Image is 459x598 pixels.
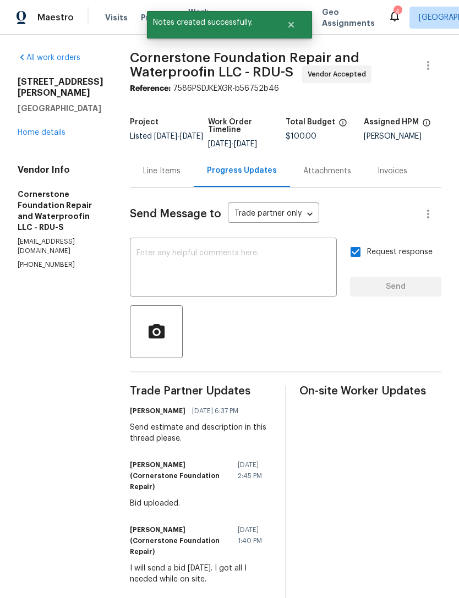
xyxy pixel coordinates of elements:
[154,133,177,140] span: [DATE]
[141,12,175,23] span: Projects
[18,129,65,136] a: Home details
[228,205,319,223] div: Trade partner only
[394,7,401,18] div: 4
[18,237,103,256] p: [EMAIL_ADDRESS][DOMAIN_NAME]
[367,246,433,258] span: Request response
[154,133,203,140] span: -
[130,133,203,140] span: Listed
[147,11,273,34] span: Notes created successfully.
[364,118,419,126] h5: Assigned HPM
[208,118,286,134] h5: Work Order Timeline
[180,133,203,140] span: [DATE]
[130,118,159,126] h5: Project
[378,166,407,177] div: Invoices
[308,69,370,80] span: Vendor Accepted
[422,118,431,133] span: The hpm assigned to this work order.
[234,140,257,148] span: [DATE]
[130,498,272,509] div: Bid uploaded.
[18,76,103,98] h2: [STREET_ADDRESS][PERSON_NAME]
[130,524,231,557] h6: [PERSON_NAME] (Cornerstone Foundation Repair)
[286,133,316,140] span: $100.00
[238,524,265,546] span: [DATE] 1:40 PM
[273,14,309,36] button: Close
[299,386,441,397] span: On-site Worker Updates
[286,118,335,126] h5: Total Budget
[130,209,221,220] span: Send Message to
[105,12,128,23] span: Visits
[130,386,272,397] span: Trade Partner Updates
[238,459,265,481] span: [DATE] 2:45 PM
[130,85,171,92] b: Reference:
[37,12,74,23] span: Maestro
[208,140,231,148] span: [DATE]
[208,140,257,148] span: -
[130,422,272,444] div: Send estimate and description in this thread please.
[364,133,442,140] div: [PERSON_NAME]
[130,83,441,94] div: 7586PSDJKEXGR-b56752b46
[143,166,181,177] div: Line Items
[18,260,103,270] p: [PHONE_NUMBER]
[207,165,277,176] div: Progress Updates
[338,118,347,133] span: The total cost of line items that have been proposed by Opendoor. This sum includes line items th...
[188,7,216,29] span: Work Orders
[130,563,272,585] div: I will send a bid [DATE]. I got all I needed while on site.
[18,164,103,175] h4: Vendor Info
[18,103,103,114] h5: [GEOGRAPHIC_DATA]
[18,54,80,62] a: All work orders
[303,166,351,177] div: Attachments
[322,7,375,29] span: Geo Assignments
[192,405,238,416] span: [DATE] 6:37 PM
[130,459,231,492] h6: [PERSON_NAME] (Cornerstone Foundation Repair)
[18,189,103,233] h5: Cornerstone Foundation Repair and Waterproofin LLC - RDU-S
[130,51,359,79] span: Cornerstone Foundation Repair and Waterproofin LLC - RDU-S
[130,405,185,416] h6: [PERSON_NAME]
